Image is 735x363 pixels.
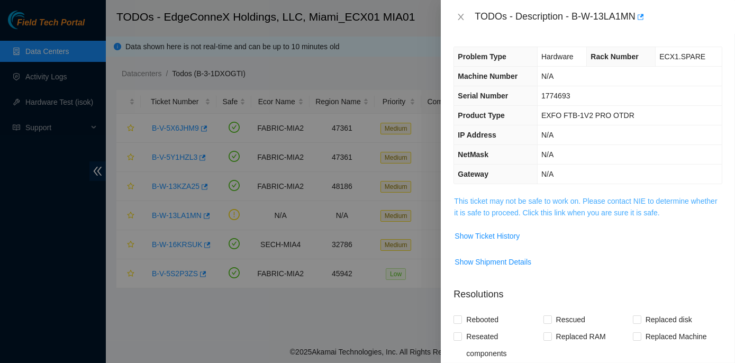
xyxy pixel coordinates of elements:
[541,150,553,159] span: N/A
[458,72,518,80] span: Machine Number
[458,131,496,139] span: IP Address
[458,92,508,100] span: Serial Number
[541,170,553,178] span: N/A
[453,12,468,22] button: Close
[453,279,722,302] p: Resolutions
[454,253,532,270] button: Show Shipment Details
[462,311,503,328] span: Rebooted
[541,131,553,139] span: N/A
[458,111,504,120] span: Product Type
[455,230,520,242] span: Show Ticket History
[552,311,589,328] span: Rescued
[541,111,634,120] span: EXFO FTB-1V2 PRO OTDR
[458,150,488,159] span: NetMask
[552,328,610,345] span: Replaced RAM
[541,92,570,100] span: 1774693
[541,72,553,80] span: N/A
[641,328,711,345] span: Replaced Machine
[541,52,574,61] span: Hardware
[458,52,506,61] span: Problem Type
[591,52,638,61] span: Rack Number
[462,328,543,362] span: Reseated components
[659,52,705,61] span: ECX1.SPARE
[475,8,722,25] div: TODOs - Description - B-W-13LA1MN
[454,197,717,217] a: This ticket may not be safe to work on. Please contact NIE to determine whether it is safe to pro...
[457,13,465,21] span: close
[455,256,531,268] span: Show Shipment Details
[641,311,696,328] span: Replaced disk
[454,228,520,244] button: Show Ticket History
[458,170,488,178] span: Gateway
